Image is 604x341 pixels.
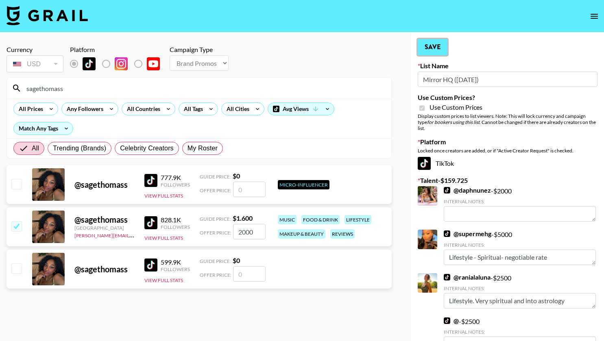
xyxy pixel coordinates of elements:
[444,230,596,265] div: - $ 5000
[83,57,96,70] img: TikTok
[120,143,174,153] span: Celebrity Creators
[418,138,597,146] label: Platform
[32,143,39,153] span: All
[14,103,45,115] div: All Prices
[233,182,266,197] input: 0
[345,215,371,224] div: lifestyle
[418,62,597,70] label: List Name
[200,187,231,193] span: Offer Price:
[444,186,491,194] a: @daphnunez
[430,103,482,111] span: Use Custom Prices
[427,119,480,125] em: for bookers using this list
[222,103,251,115] div: All Cities
[233,256,240,264] strong: $ 0
[161,216,190,224] div: 828.1K
[233,214,253,222] strong: $ 1.600
[233,172,240,180] strong: $ 0
[200,272,231,278] span: Offer Price:
[144,174,157,187] img: TikTok
[70,46,166,54] div: Platform
[444,230,450,237] img: TikTok
[444,293,596,308] textarea: Lifestyle. Very spiritual and into astrology
[161,266,190,272] div: Followers
[70,55,166,72] div: List locked to TikTok.
[200,216,231,222] span: Guide Price:
[444,329,596,335] div: Internal Notes:
[144,193,183,199] button: View Full Stats
[179,103,205,115] div: All Tags
[74,231,272,239] a: [PERSON_NAME][EMAIL_ADDRESS][PERSON_NAME][PERSON_NAME][DOMAIN_NAME]
[161,224,190,230] div: Followers
[161,174,190,182] div: 777.9K
[161,258,190,266] div: 599.9K
[586,8,602,24] button: open drawer
[444,187,450,193] img: TikTok
[444,198,596,204] div: Internal Notes:
[418,113,597,131] div: Display custom prices to list viewers. Note: This will lock currency and campaign type . Cannot b...
[7,6,88,25] img: Grail Talent
[122,103,162,115] div: All Countries
[144,258,157,271] img: TikTok
[444,273,491,281] a: @ranialaluna
[418,157,431,170] img: TikTok
[161,182,190,188] div: Followers
[444,317,450,324] img: TikTok
[233,224,266,239] input: 1.600
[147,57,160,70] img: YouTube
[444,274,450,280] img: TikTok
[200,258,231,264] span: Guide Price:
[74,215,135,225] div: @ sagethomass
[301,215,340,224] div: food & drink
[188,143,218,153] span: My Roster
[115,57,128,70] img: Instagram
[144,235,183,241] button: View Full Stats
[14,122,73,135] div: Match Any Tags
[144,216,157,229] img: TikTok
[418,93,597,102] label: Use Custom Prices?
[200,230,231,236] span: Offer Price:
[444,242,596,248] div: Internal Notes:
[144,277,183,283] button: View Full Stats
[268,103,334,115] div: Avg Views
[74,264,135,274] div: @ sagethomass
[278,215,297,224] div: music
[7,46,63,54] div: Currency
[444,230,491,238] a: @supermehg
[53,143,106,153] span: Trending (Brands)
[418,157,597,170] div: TikTok
[22,82,386,95] input: Search by User Name
[444,186,596,222] div: - $ 2000
[330,229,355,239] div: reviews
[62,103,105,115] div: Any Followers
[444,250,596,265] textarea: Lifestyle - Spiritual- negotiable rate
[74,180,135,190] div: @ sagethomass
[444,317,459,325] a: @
[170,46,229,54] div: Campaign Type
[418,39,447,55] button: Save
[278,180,329,189] div: Micro-Influencer
[233,266,266,282] input: 0
[200,174,231,180] span: Guide Price:
[74,225,135,231] div: [GEOGRAPHIC_DATA]
[418,148,597,154] div: Locked once creators are added, or if "Active Creator Request" is checked.
[8,57,62,71] div: USD
[418,176,597,185] label: Talent - $ 159.725
[278,229,325,239] div: makeup & beauty
[444,285,596,291] div: Internal Notes:
[7,54,63,74] div: Currency is locked to USD
[444,273,596,308] div: - $ 2500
